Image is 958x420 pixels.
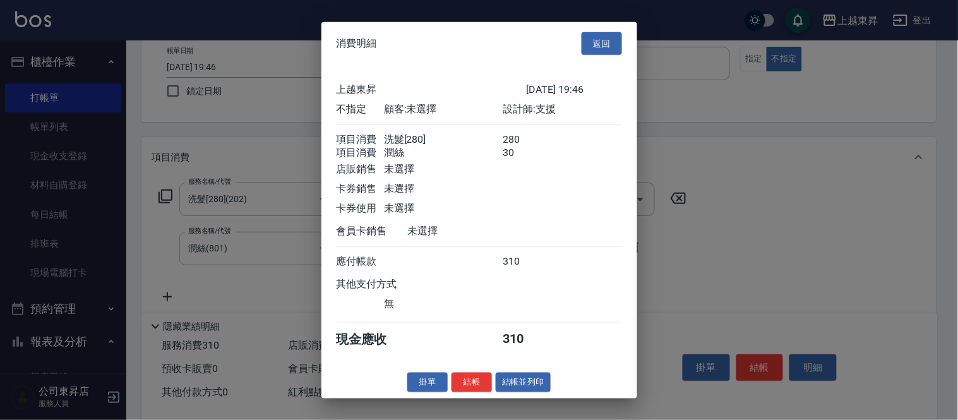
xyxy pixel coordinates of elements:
[582,32,622,55] button: 返回
[384,183,503,196] div: 未選擇
[503,255,550,268] div: 310
[337,83,527,97] div: 上越東昇
[337,133,384,147] div: 項目消費
[337,331,408,348] div: 現金應收
[384,202,503,215] div: 未選擇
[337,202,384,215] div: 卡券使用
[384,297,503,311] div: 無
[452,373,492,392] button: 結帳
[384,103,503,116] div: 顧客: 未選擇
[384,133,503,147] div: 洗髮[280]
[496,373,551,392] button: 結帳並列印
[408,225,527,238] div: 未選擇
[337,163,384,176] div: 店販銷售
[384,147,503,160] div: 潤絲
[503,331,550,348] div: 310
[503,147,550,160] div: 30
[503,103,621,116] div: 設計師: 支援
[527,83,622,97] div: [DATE] 19:46
[337,278,432,291] div: 其他支付方式
[337,103,384,116] div: 不指定
[337,37,377,50] span: 消費明細
[384,163,503,176] div: 未選擇
[503,133,550,147] div: 280
[337,255,384,268] div: 應付帳款
[407,373,448,392] button: 掛單
[337,147,384,160] div: 項目消費
[337,225,408,238] div: 會員卡銷售
[337,183,384,196] div: 卡券銷售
